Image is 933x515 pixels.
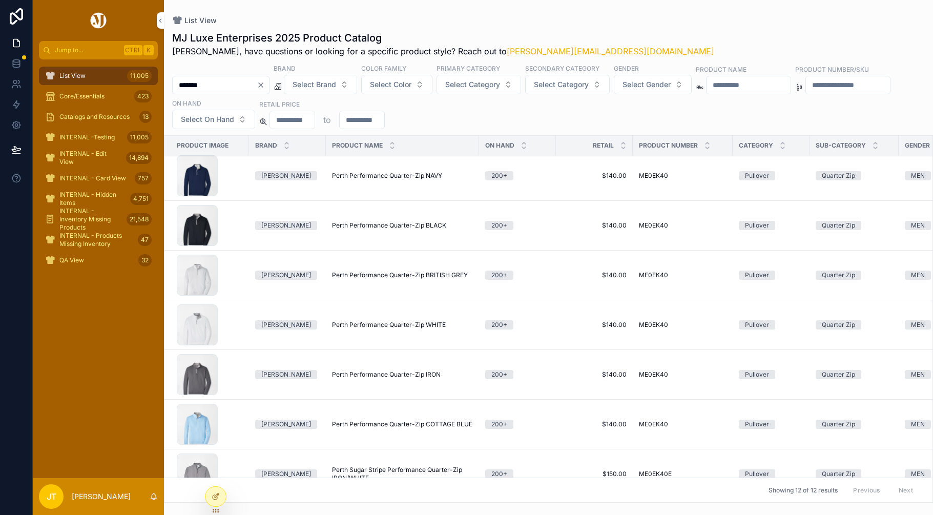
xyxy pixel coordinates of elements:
a: ME0EK40 [639,420,727,428]
div: Pullover [745,271,769,280]
span: $140.00 [562,221,627,230]
div: Quarter Zip [822,221,855,230]
label: Primary Category [437,64,500,73]
div: MEN [911,271,925,280]
span: Select Color [370,79,411,90]
div: 200+ [491,171,507,180]
a: Quarter Zip [816,469,893,479]
a: ME0EK40E [639,470,727,478]
span: Select On Hand [181,114,234,125]
a: QA View32 [39,251,158,270]
span: Select Category [534,79,589,90]
a: Pullover [739,171,803,180]
div: 47 [138,234,152,246]
button: Select Button [437,75,521,94]
a: 200+ [485,469,550,479]
span: Product Name [332,141,383,150]
a: $140.00 [562,420,627,428]
label: Secondary Category [525,64,599,73]
div: MEN [911,370,925,379]
a: $140.00 [562,172,627,180]
a: Pullover [739,420,803,429]
div: 200+ [491,469,507,479]
span: Category [739,141,773,150]
span: ME0EK40 [639,172,668,180]
span: QA View [59,256,84,264]
span: Perth Performance Quarter-Zip NAVY [332,172,442,180]
label: Gender [614,64,639,73]
div: Pullover [745,420,769,429]
span: Showing 12 of 12 results [769,486,838,495]
div: Quarter Zip [822,370,855,379]
span: Sub-Category [816,141,866,150]
a: Perth Performance Quarter-Zip BRITISH GREY [332,271,473,279]
a: INTERNAL - Card View757 [39,169,158,188]
span: Select Category [445,79,500,90]
div: Quarter Zip [822,320,855,329]
label: Brand [274,64,296,73]
span: JT [47,490,56,503]
div: 11,005 [127,131,152,143]
div: Quarter Zip [822,271,855,280]
div: 4,751 [130,193,152,205]
a: Pullover [739,320,803,329]
a: Pullover [739,221,803,230]
button: Clear [257,81,269,89]
button: Select Button [284,75,357,94]
label: On Hand [172,98,201,108]
span: Core/Essentials [59,92,105,100]
span: Select Gender [623,79,671,90]
a: Pullover [739,469,803,479]
span: INTERNAL -Testing [59,133,115,141]
a: Perth Performance Quarter-Zip BLACK [332,221,473,230]
div: Pullover [745,370,769,379]
span: INTERNAL - Card View [59,174,126,182]
button: Select Button [172,110,255,129]
a: INTERNAL - Products Missing Inventory47 [39,231,158,249]
span: INTERNAL - Products Missing Inventory [59,232,134,248]
a: Perth Sugar Stripe Performance Quarter-Zip IRON/WHITE [332,466,473,482]
a: Quarter Zip [816,171,893,180]
div: Quarter Zip [822,420,855,429]
div: 757 [135,172,152,184]
span: Gender [905,141,930,150]
span: Select Brand [293,79,336,90]
div: 11,005 [127,70,152,82]
div: scrollable content [33,59,164,283]
div: Pullover [745,171,769,180]
label: Retail Price [259,99,300,109]
h1: MJ Luxe Enterprises 2025 Product Catalog [172,31,714,45]
span: Retail [593,141,614,150]
a: 200+ [485,370,550,379]
div: MEN [911,171,925,180]
span: ME0EK40 [639,321,668,329]
div: [PERSON_NAME] [261,370,311,379]
a: $150.00 [562,470,627,478]
a: INTERNAL - Inventory Missing Products21,548 [39,210,158,229]
span: Perth Performance Quarter-Zip BLACK [332,221,446,230]
a: [PERSON_NAME][EMAIL_ADDRESS][DOMAIN_NAME] [507,46,714,56]
div: MEN [911,420,925,429]
a: [PERSON_NAME] [255,420,320,429]
a: [PERSON_NAME] [255,370,320,379]
a: 200+ [485,171,550,180]
img: App logo [89,12,108,29]
span: INTERNAL - Inventory Missing Products [59,207,122,232]
span: Jump to... [55,46,120,54]
a: 200+ [485,420,550,429]
a: List View [172,15,217,26]
p: [PERSON_NAME] [72,491,131,502]
a: INTERNAL - Hidden Items4,751 [39,190,158,208]
a: [PERSON_NAME] [255,221,320,230]
span: Perth Performance Quarter-Zip BRITISH GREY [332,271,468,279]
label: Color Family [361,64,406,73]
a: ME0EK40 [639,172,727,180]
a: INTERNAL - Edit View14,894 [39,149,158,167]
a: $140.00 [562,271,627,279]
a: Quarter Zip [816,320,893,329]
button: Select Button [361,75,432,94]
